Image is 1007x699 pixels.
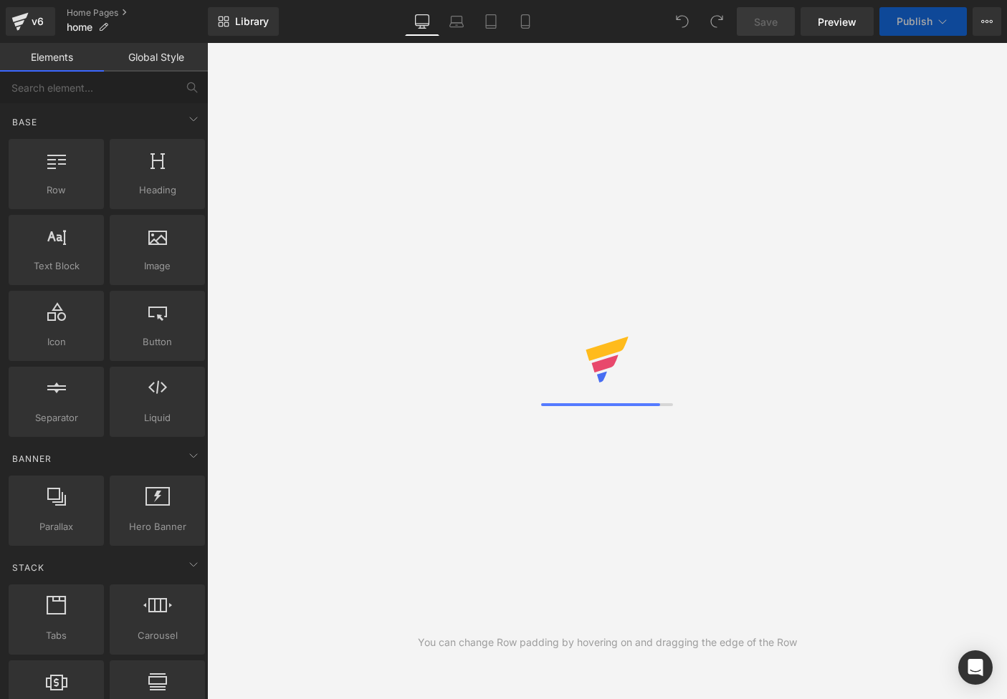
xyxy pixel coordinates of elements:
[818,14,856,29] span: Preview
[702,7,731,36] button: Redo
[879,7,967,36] button: Publish
[114,183,201,198] span: Heading
[508,7,543,36] a: Mobile
[114,628,201,643] span: Carousel
[235,15,269,28] span: Library
[67,21,92,33] span: home
[439,7,474,36] a: Laptop
[13,519,100,534] span: Parallax
[6,7,55,36] a: v6
[114,259,201,274] span: Image
[13,183,100,198] span: Row
[973,7,1001,36] button: More
[668,7,697,36] button: Undo
[114,410,201,425] span: Liquid
[754,14,778,29] span: Save
[13,410,100,425] span: Separator
[29,12,47,31] div: v6
[418,635,797,650] div: You can change Row padding by hovering on and dragging the edge of the Row
[13,628,100,643] span: Tabs
[208,7,279,36] a: New Library
[11,115,39,129] span: Base
[67,7,208,19] a: Home Pages
[405,7,439,36] a: Desktop
[104,43,208,72] a: Global Style
[13,259,100,274] span: Text Block
[474,7,508,36] a: Tablet
[114,334,201,349] span: Button
[801,7,874,36] a: Preview
[897,16,932,27] span: Publish
[958,650,993,685] div: Open Intercom Messenger
[11,561,46,574] span: Stack
[114,519,201,534] span: Hero Banner
[11,452,53,466] span: Banner
[13,334,100,349] span: Icon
